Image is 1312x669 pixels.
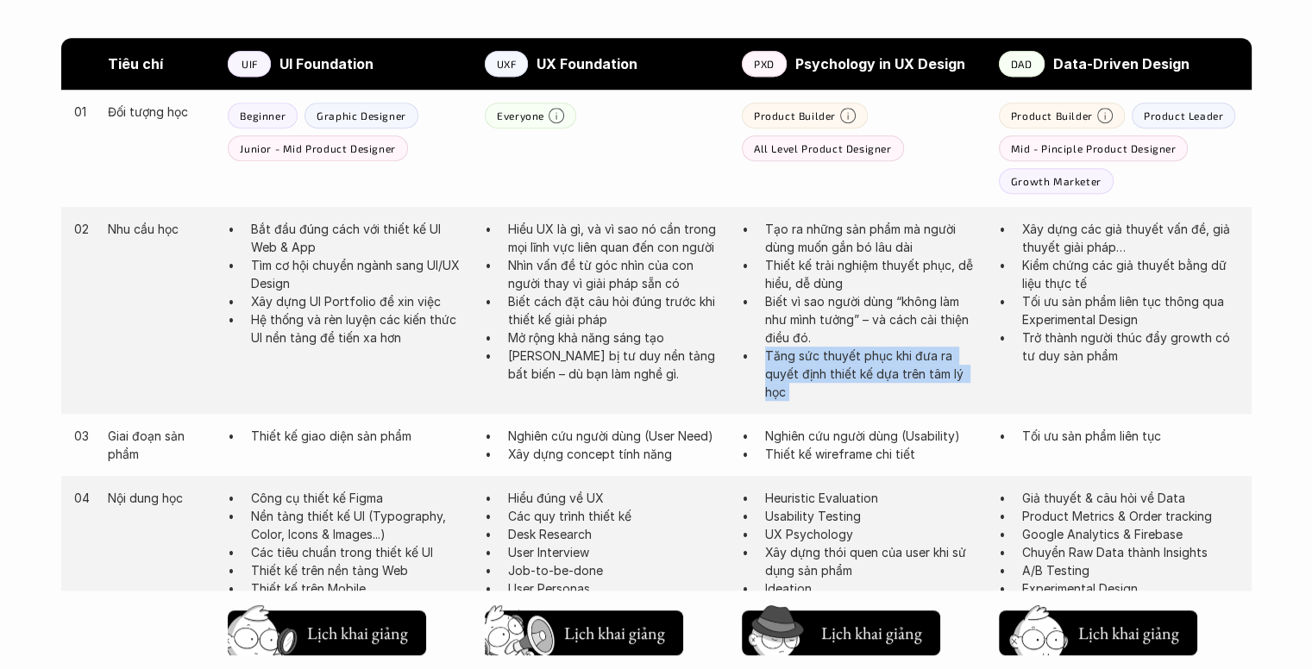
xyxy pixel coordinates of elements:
[1053,55,1190,72] strong: Data-Driven Design
[228,611,426,656] button: Lịch khai giảng
[1022,489,1239,507] p: Giả thuyết & câu hỏi về Data
[485,604,683,656] a: Lịch khai giảng
[74,220,91,238] p: 02
[251,292,468,310] p: Xây dựng UI Portfolio để xin việc
[765,525,982,543] p: UX Psychology
[742,604,940,656] a: Lịch khai giảng
[251,561,468,579] p: Thiết kế trên nền tảng Web
[242,58,258,70] p: UIF
[228,604,426,656] a: Lịch khai giảng
[508,220,725,256] p: Hiểu UX là gì, và vì sao nó cần trong mọi lĩnh vực liên quan đến con người
[1022,220,1239,256] p: Xây dựng các giả thuyết vấn đề, giả thuyết giải pháp…
[765,489,982,507] p: Heuristic Evaluation
[537,55,637,72] strong: UX Foundation
[1077,622,1180,646] h5: Lịch khai giảng
[1022,525,1239,543] p: Google Analytics & Firebase
[1144,109,1223,122] p: Product Leader
[251,427,468,445] p: Thiết kế giao diện sản phẩm
[1022,507,1239,525] p: Product Metrics & Order tracking
[485,611,683,656] button: Lịch khai giảng
[508,579,725,597] p: User Personas
[508,347,725,383] p: [PERSON_NAME] bị tư duy nền tảng bất biến – dù bạn làm nghề gì.
[497,58,517,70] p: UXF
[754,142,892,154] p: All Level Product Designer
[240,142,395,154] p: Junior - Mid Product Designer
[508,445,725,463] p: Xây dựng concept tính năng
[765,543,982,579] p: Xây dựng thói quen của user khi sử dụng sản phẩm
[765,292,982,347] p: Biết vì sao người dùng “không làm như mình tưởng” – và cách cải thiện điều đó.
[240,109,286,122] p: Beginner
[1022,579,1239,597] p: Experimental Design
[508,507,725,525] p: Các quy trình thiết kế
[742,611,940,656] button: Lịch khai giảng
[765,507,982,525] p: Usability Testing
[497,109,544,122] p: Everyone
[317,109,406,122] p: Graphic Designer
[562,622,666,646] h5: Lịch khai giảng
[108,427,210,463] p: Giai đoạn sản phẩm
[508,543,725,561] p: User Interview
[508,256,725,292] p: Nhìn vấn đề từ góc nhìn của con người thay vì giải pháp sẵn có
[1022,427,1239,445] p: Tối ưu sản phẩm liên tục
[251,256,468,292] p: Tìm cơ hội chuyển ngành sang UI/UX Design
[1022,256,1239,292] p: Kiểm chứng các giả thuyết bằng dữ liệu thực tế
[74,103,91,121] p: 01
[1022,292,1239,328] p: Tối ưu sản phẩm liên tục thông qua Experimental Design
[108,103,210,121] p: Đối tượng học
[765,427,982,445] p: Nghiên cứu người dùng (Usability)
[108,55,163,72] strong: Tiêu chí
[765,220,982,256] p: Tạo ra những sản phẩm mà người dùng muốn gắn bó lâu dài
[251,543,468,561] p: Các tiêu chuẩn trong thiết kế UI
[108,489,210,507] p: Nội dung học
[765,579,982,597] p: Ideation
[999,611,1197,656] button: Lịch khai giảng
[754,58,775,70] p: PXD
[1022,561,1239,579] p: A/B Testing
[279,55,374,72] strong: UI Foundation
[251,579,468,597] p: Thiết kế trên Mobile
[508,489,725,507] p: Hiểu đúng về UX
[795,55,965,72] strong: Psychology in UX Design
[1022,328,1239,365] p: Trở thành người thúc đẩy growth có tư duy sản phẩm
[74,489,91,507] p: 04
[765,256,982,292] p: Thiết kế trải nghiệm thuyết phục, dễ hiểu, dễ dùng
[305,622,409,646] h5: Lịch khai giảng
[508,328,725,347] p: Mở rộng khả năng sáng tạo
[754,109,836,122] p: Product Builder
[1011,142,1177,154] p: Mid - Pinciple Product Designer
[1011,109,1093,122] p: Product Builder
[765,445,982,463] p: Thiết kế wireframe chi tiết
[251,220,468,256] p: Bắt đầu đúng cách với thiết kế UI Web & App
[251,310,468,347] p: Hệ thống và rèn luyện các kiến thức UI nền tảng để tiến xa hơn
[508,561,725,579] p: Job-to-be-done
[1022,543,1239,561] p: Chuyển Raw Data thành Insights
[251,489,468,507] p: Công cụ thiết kế Figma
[1011,58,1033,70] p: DAD
[1011,175,1102,187] p: Growth Marketer
[108,220,210,238] p: Nhu cầu học
[74,427,91,445] p: 03
[999,604,1197,656] a: Lịch khai giảng
[251,507,468,543] p: Nền tảng thiết kế UI (Typography, Color, Icons & Images...)
[508,292,725,328] p: Biết cách đặt câu hỏi đúng trước khi thiết kế giải pháp
[508,427,725,445] p: Nghiên cứu người dùng (User Need)
[765,347,982,401] p: Tăng sức thuyết phục khi đưa ra quyết định thiết kế dựa trên tâm lý học
[819,622,923,646] h5: Lịch khai giảng
[508,525,725,543] p: Desk Research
